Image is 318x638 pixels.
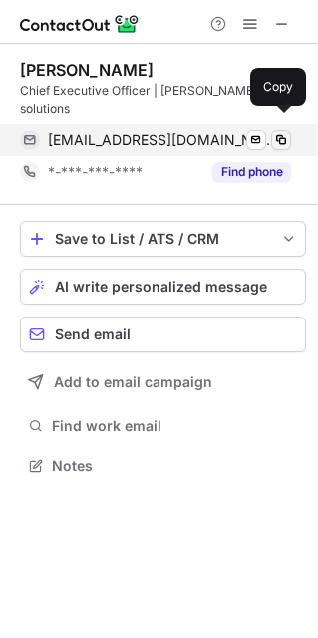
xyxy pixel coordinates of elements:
span: Send email [55,326,131,342]
div: Chief Executive Officer | [PERSON_NAME]'s & E-solutions [20,82,306,118]
button: Find work email [20,412,306,440]
span: AI write personalized message [55,279,267,295]
div: Save to List / ATS / CRM [55,231,271,247]
span: Find work email [52,417,298,435]
div: [PERSON_NAME] [20,60,154,80]
span: Notes [52,457,298,475]
button: Notes [20,452,306,480]
button: save-profile-one-click [20,221,306,257]
span: Add to email campaign [54,374,212,390]
span: [EMAIL_ADDRESS][DOMAIN_NAME] [48,131,276,149]
button: Add to email campaign [20,364,306,400]
img: ContactOut v5.3.10 [20,12,140,36]
button: AI write personalized message [20,269,306,305]
button: Send email [20,317,306,352]
button: Reveal Button [212,162,291,182]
